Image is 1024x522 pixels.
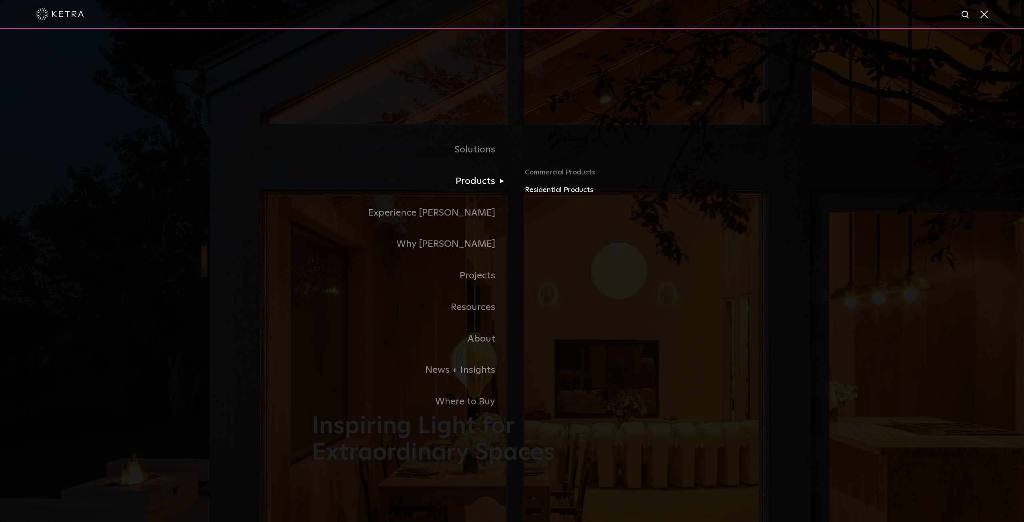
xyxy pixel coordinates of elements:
[312,354,512,386] a: News + Insights
[312,228,512,260] a: Why [PERSON_NAME]
[312,386,512,418] a: Where to Buy
[525,167,712,184] a: Commercial Products
[312,166,512,197] a: Products
[312,323,512,355] a: About
[312,260,512,292] a: Projects
[312,292,512,323] a: Resources
[36,8,84,20] img: ketra-logo-2019-white
[312,134,712,418] div: Navigation Menu
[312,197,512,229] a: Experience [PERSON_NAME]
[312,134,512,166] a: Solutions
[961,10,971,20] img: search icon
[525,184,712,196] a: Residential Products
